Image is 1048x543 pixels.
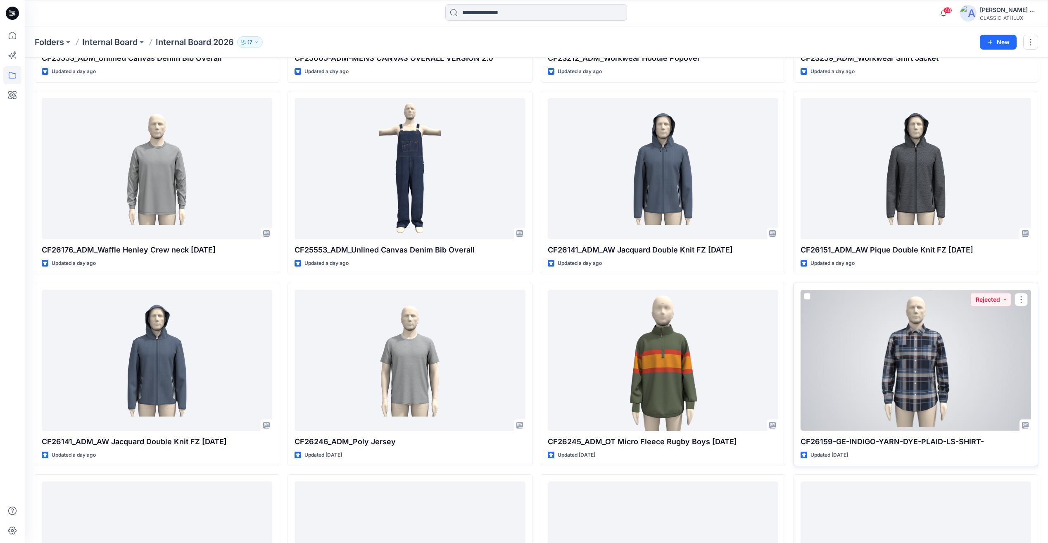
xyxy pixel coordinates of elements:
[558,259,602,268] p: Updated a day ago
[558,451,595,460] p: Updated [DATE]
[247,38,252,47] p: 17
[82,36,138,48] a: Internal Board
[980,15,1038,21] div: CLASSIC_ATHLUX
[295,290,525,431] a: CF26246_ADM_Poly Jersey
[801,290,1031,431] a: CF26159-GE-INDIGO-YARN-DYE-PLAID-LS-SHIRT-
[810,451,848,460] p: Updated [DATE]
[801,436,1031,448] p: CF26159-GE-INDIGO-YARN-DYE-PLAID-LS-SHIRT-
[42,52,272,64] p: CF25553_ADM_Unlined Canvas Denim Bib Overall
[295,98,525,239] a: CF25553_ADM_Unlined Canvas Denim Bib Overall
[295,244,525,256] p: CF25553_ADM_Unlined Canvas Denim Bib Overall
[35,36,64,48] a: Folders
[801,98,1031,239] a: CF26151_ADM_AW Pique Double Knit FZ 01OCT25
[548,290,778,431] a: CF26245_ADM_OT Micro Fleece Rugby Boys 30SEP25
[304,67,349,76] p: Updated a day ago
[52,259,96,268] p: Updated a day ago
[548,244,778,256] p: CF26141_ADM_AW Jacquard Double Knit FZ [DATE]
[42,290,272,431] a: CF26141_ADM_AW Jacquard Double Knit FZ 01OCT25
[52,451,96,460] p: Updated a day ago
[52,67,96,76] p: Updated a day ago
[156,36,234,48] p: Internal Board 2026
[980,35,1017,50] button: New
[801,52,1031,64] p: CF23259_ADM_Workwear Shirt Jacket
[548,52,778,64] p: CF23212_ADM_Workwear Hoodie Popover
[304,259,349,268] p: Updated a day ago
[304,451,342,460] p: Updated [DATE]
[810,67,855,76] p: Updated a day ago
[558,67,602,76] p: Updated a day ago
[943,7,952,14] span: 48
[295,52,525,64] p: CF25005-ADM-MENS CANVAS OVERALL VERSION 2.0
[42,436,272,448] p: CF26141_ADM_AW Jacquard Double Knit FZ [DATE]
[801,244,1031,256] p: CF26151_ADM_AW Pique Double Knit FZ [DATE]
[42,244,272,256] p: CF26176_ADM_Waffle Henley Crew neck [DATE]
[548,98,778,239] a: CF26141_ADM_AW Jacquard Double Knit FZ 01OCT25
[960,5,977,21] img: avatar
[295,436,525,448] p: CF26246_ADM_Poly Jersey
[548,436,778,448] p: CF26245_ADM_OT Micro Fleece Rugby Boys [DATE]
[237,36,263,48] button: 17
[42,98,272,239] a: CF26176_ADM_Waffle Henley Crew neck 01OCT25
[810,259,855,268] p: Updated a day ago
[980,5,1038,15] div: [PERSON_NAME] Cfai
